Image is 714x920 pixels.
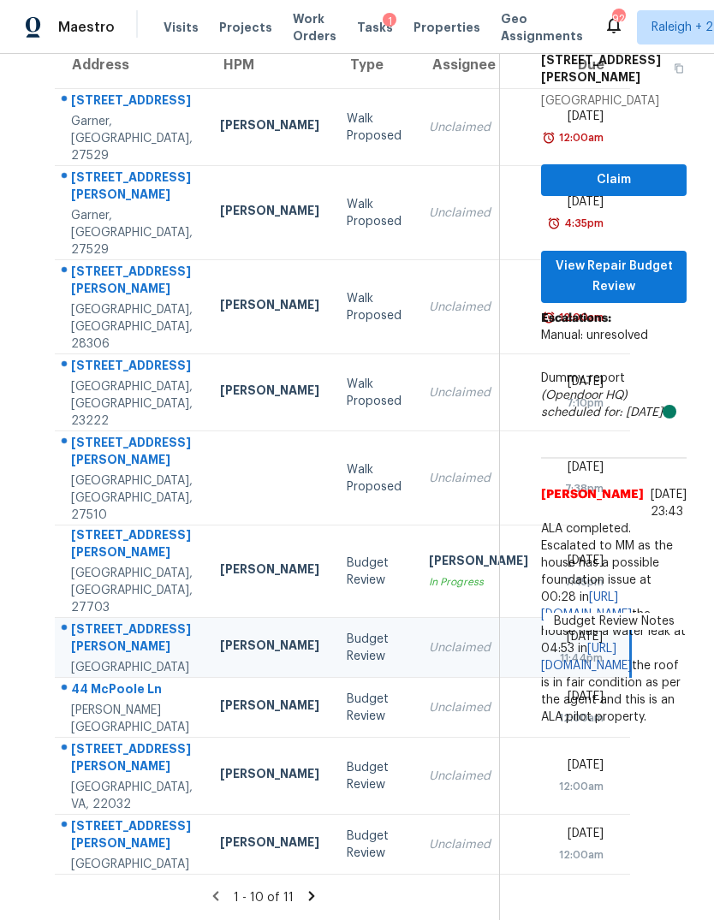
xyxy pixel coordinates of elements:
div: Unclaimed [429,299,528,316]
div: Dummy_report [541,370,687,421]
button: Claim [541,164,687,196]
div: [PERSON_NAME] [220,697,319,718]
div: Unclaimed [429,205,528,222]
i: (Opendoor HQ) [541,389,628,401]
span: 1 - 10 of 11 [234,892,294,904]
div: Budget Review [347,691,402,725]
div: Unclaimed [429,836,528,853]
span: Work Orders [293,10,336,45]
div: Budget Review [347,759,402,793]
div: 92 [612,10,624,27]
div: Walk Proposed [347,461,402,496]
div: [PERSON_NAME] [220,382,319,403]
div: Budget Review [347,828,402,862]
span: Claim [555,169,673,191]
th: Type [333,41,415,89]
div: [PERSON_NAME] [220,765,319,786]
div: [STREET_ADDRESS][PERSON_NAME] [71,263,193,301]
div: 44 McPoole Ln [71,680,193,702]
th: Address [55,41,206,89]
div: Unclaimed [429,119,528,136]
div: In Progress [429,573,528,591]
div: [PERSON_NAME] [220,296,319,318]
div: Garner, [GEOGRAPHIC_DATA], 27529 [71,113,193,164]
a: [URL][DOMAIN_NAME] [541,643,632,672]
div: [GEOGRAPHIC_DATA] [541,92,687,110]
span: Budget Review Notes [544,613,685,630]
span: View Repair Budget Review [555,256,673,298]
h5: [STREET_ADDRESS][PERSON_NAME] [541,51,663,86]
div: Unclaimed [429,470,528,487]
div: Walk Proposed [347,290,402,324]
span: ALA completed. Escalated to MM as the house has a possible foundation issue at 00:28 in the house... [541,520,687,726]
div: [GEOGRAPHIC_DATA], [GEOGRAPHIC_DATA], 23222 [71,378,193,430]
div: [GEOGRAPHIC_DATA] [71,659,193,676]
span: [PERSON_NAME] [541,486,644,520]
div: [STREET_ADDRESS][PERSON_NAME] [71,434,193,472]
div: Budget Review [347,631,402,665]
button: Copy Address [663,45,687,92]
span: Properties [414,19,480,36]
div: Unclaimed [429,639,528,656]
div: Unclaimed [429,384,528,401]
button: View Repair Budget Review [541,251,687,303]
div: [PERSON_NAME] [220,202,319,223]
div: [GEOGRAPHIC_DATA], VA, 22032 [71,779,193,813]
span: Raleigh + 2 [652,19,713,36]
a: [URL][DOMAIN_NAME] [541,591,632,620]
div: [PERSON_NAME] [220,116,319,138]
div: Walk Proposed [347,110,402,145]
div: [GEOGRAPHIC_DATA], [GEOGRAPHIC_DATA], 27510 [71,472,193,524]
div: [PERSON_NAME] [220,561,319,582]
div: [STREET_ADDRESS][PERSON_NAME] [71,817,193,856]
div: [GEOGRAPHIC_DATA], [GEOGRAPHIC_DATA], 28306 [71,301,193,353]
span: Visits [164,19,199,36]
div: [PERSON_NAME] [220,834,319,855]
div: Unclaimed [429,699,528,716]
span: Maestro [58,19,115,36]
span: Geo Assignments [501,10,583,45]
div: Budget Review [347,555,402,589]
div: Unclaimed [429,768,528,785]
span: Tasks [357,21,393,33]
span: [DATE] 23:43 [651,489,687,518]
div: [STREET_ADDRESS][PERSON_NAME] [71,526,193,565]
div: [STREET_ADDRESS][PERSON_NAME] [71,620,193,659]
div: [GEOGRAPHIC_DATA], [GEOGRAPHIC_DATA], 27703 [71,565,193,616]
div: [STREET_ADDRESS] [71,92,193,113]
div: [STREET_ADDRESS][PERSON_NAME] [71,740,193,779]
th: HPM [206,41,333,89]
div: Garner, [GEOGRAPHIC_DATA], 27529 [71,207,193,258]
div: Walk Proposed [347,376,402,410]
span: Projects [219,19,272,36]
div: [PERSON_NAME][GEOGRAPHIC_DATA] [71,702,193,736]
div: 1 [383,13,396,30]
div: Walk Proposed [347,196,402,230]
div: [PERSON_NAME] [220,637,319,658]
b: Escalations: [541,312,611,324]
div: [STREET_ADDRESS] [71,357,193,378]
span: Manual: unresolved [541,329,648,341]
th: Assignee [415,41,542,89]
div: [PERSON_NAME] [429,552,528,573]
i: scheduled for: [DATE] [541,407,663,418]
div: [STREET_ADDRESS][PERSON_NAME] [71,169,193,207]
div: [GEOGRAPHIC_DATA] [71,856,193,873]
